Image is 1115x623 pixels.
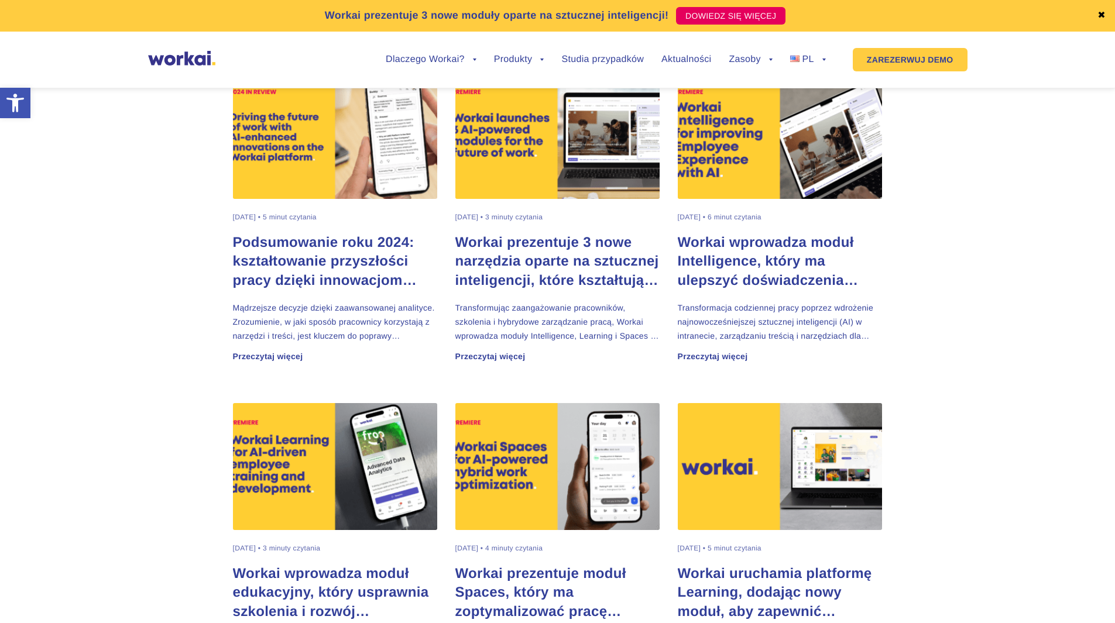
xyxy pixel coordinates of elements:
[678,352,748,360] a: Przeczytaj więcej
[676,7,785,25] a: DOWIEDZ SIĘ WIĘCEJ
[661,55,711,64] a: Aktualności
[455,235,659,307] font: Workai prezentuje 3 nowe narzędzia oparte na sztucznej inteligencji, które kształtują przyszłość ...
[386,54,465,64] font: Dlaczego Workai?
[455,233,660,290] a: Workai prezentuje 3 nowe narzędzia oparte na sztucznej inteligencji, które kształtują przyszłość ...
[455,565,660,621] a: Workai prezentuje moduł Spaces, który ma zoptymalizować pracę hybrydową i zarządzanie biurem dzię...
[729,54,760,64] font: Zasoby
[561,55,644,64] a: Studia przypadków
[678,233,883,290] a: Workai wprowadza moduł Intelligence, który ma ulepszyć doświadczenia pracowników dzięki sztucznej...
[455,303,659,439] font: Transformując zaangażowanie pracowników, szkolenia i hybrydowe zarządzanie pracą, Workai wprowadz...
[233,233,438,290] a: Podsumowanie roku 2024: kształtowanie przyszłości pracy dzięki innowacjom opartym na sztucznej in...
[494,54,533,64] font: Produkty
[678,303,880,467] font: Transformacja codziennej pracy poprzez wdrożenie najnowocześniejszej sztucznej inteligencji (AI) ...
[678,544,761,552] font: [DATE] • 5 minut czytania
[867,55,953,64] font: ZAREZERWUJ DEMO
[802,54,814,64] font: PL
[455,544,543,552] font: [DATE] • 4 minuty czytania
[561,54,644,64] font: Studia przypadków
[233,303,435,439] font: Mądrzejsze decyzje dzięki zaawansowanej analityce. Zrozumienie, w jaki sposób pracownicy korzysta...
[494,55,544,64] a: Produkty
[678,213,761,221] font: [DATE] • 6 minut czytania
[685,11,776,20] font: DOWIEDZ SIĘ WIĘCEJ
[233,544,321,552] font: [DATE] • 3 minuty czytania
[233,565,438,621] a: Workai wprowadza moduł edukacyjny, który usprawnia szkolenia i rozwój pracowników dzięki sztuczne...
[853,48,968,71] a: ZAREZERWUJ DEMO
[233,352,303,360] a: Przeczytaj więcej
[233,235,417,345] font: Podsumowanie roku 2024: kształtowanie przyszłości pracy dzięki innowacjom opartym na sztucznej in...
[1097,11,1106,20] a: ✖
[455,213,543,221] font: [DATE] • 3 minuty czytania
[678,565,883,621] a: Workai uruchamia platformę Learning, dodając nowy moduł, aby zapewnić pracownikom jeszcze bardzie...
[325,9,669,21] font: Workai prezentuje 3 nowe moduły oparte na sztucznej inteligencji!
[678,235,882,326] font: Workai wprowadza moduł Intelligence, który ma ulepszyć doświadczenia pracowników dzięki sztucznej...
[233,213,317,221] font: [DATE] • 5 minut czytania
[455,352,526,360] a: Przeczytaj więcej
[661,54,711,64] font: Aktualności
